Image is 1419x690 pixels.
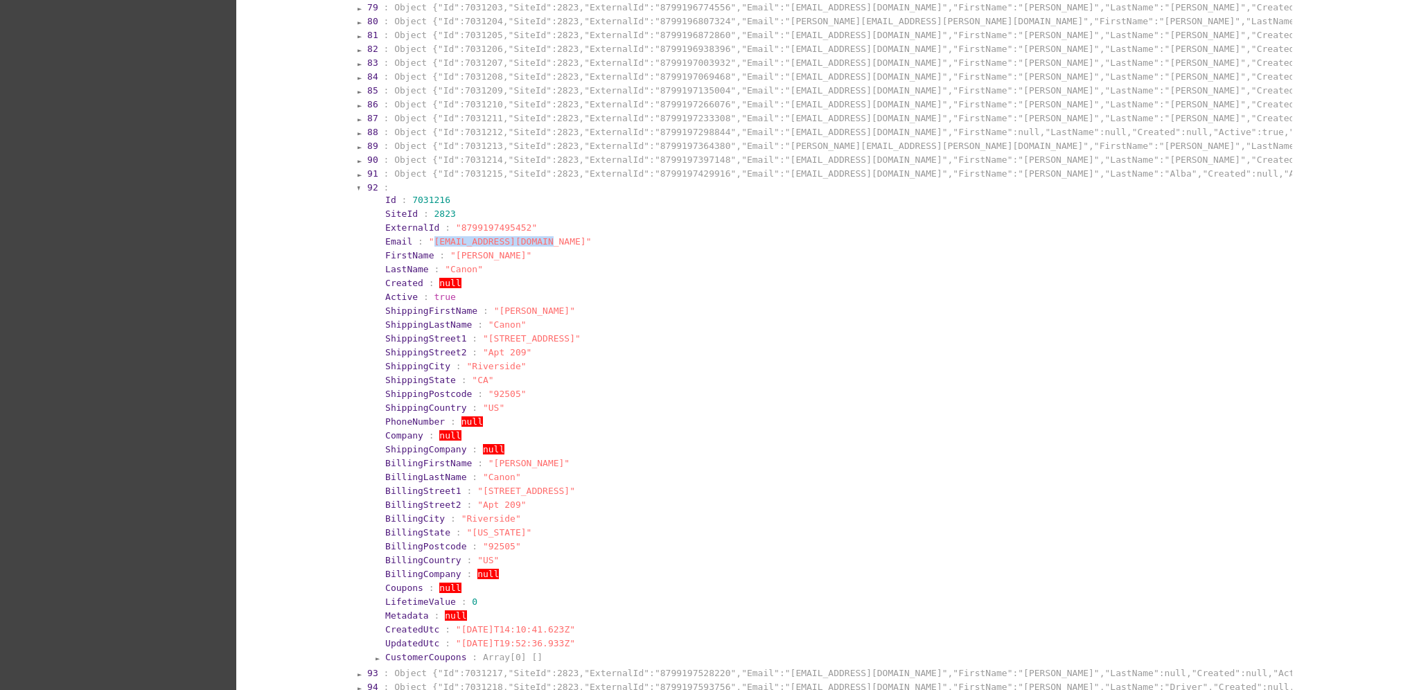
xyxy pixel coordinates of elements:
span: ShippingStreet2 [385,347,466,357]
span: : [384,85,389,96]
span: 84 [367,71,378,82]
span: : [445,222,450,233]
span: : [423,292,429,302]
span: "[PERSON_NAME]" [450,250,531,260]
span: 0 [472,596,477,607]
span: 92 [367,182,378,193]
span: : [472,472,477,482]
span: BillingState [385,527,450,538]
span: Email [385,236,412,247]
span: ExternalId [385,222,439,233]
span: : [472,444,477,454]
span: ShippingPostcode [385,389,472,399]
span: ShippingCity [385,361,450,371]
span: "Riverside" [461,513,521,524]
span: : [384,57,389,68]
span: UpdatedUtc [385,638,439,648]
span: null [445,610,466,621]
span: CreatedUtc [385,624,439,635]
span: : [423,209,429,219]
span: "8799197495452" [456,222,537,233]
span: : [384,2,389,12]
span: : [466,555,472,565]
span: null [439,430,461,441]
span: : [429,278,434,288]
span: Active [385,292,418,302]
span: : [434,610,440,621]
span: null [439,278,461,288]
span: "Riverside" [466,361,526,371]
span: BillingPostcode [385,541,466,551]
span: "US" [477,555,499,565]
span: 7031216 [412,195,450,205]
span: : [472,402,477,413]
span: PhoneNumber [385,416,445,427]
span: ShippingLastName [385,319,472,330]
span: BillingCity [385,513,445,524]
span: "Apt 209" [483,347,531,357]
span: 79 [367,2,378,12]
span: : [472,652,477,662]
span: SiteId [385,209,418,219]
span: 87 [367,113,378,123]
span: Created [385,278,423,288]
span: null [439,583,461,593]
span: LastName [385,264,429,274]
span: "[STREET_ADDRESS]" [477,486,575,496]
span: 88 [367,127,378,137]
span: : [384,168,389,179]
span: Coupons [385,583,423,593]
span: : [483,306,488,316]
span: BillingStreet2 [385,499,461,510]
span: "[PERSON_NAME]" [494,306,575,316]
span: : [445,624,450,635]
span: null [461,416,483,427]
span: 89 [367,141,378,151]
span: Array[0] [] [483,652,543,662]
span: 2823 [434,209,456,219]
span: BillingStreet1 [385,486,461,496]
span: 93 [367,668,378,678]
span: : [456,527,461,538]
span: : [429,583,434,593]
span: : [384,141,389,151]
span: : [384,182,389,193]
span: : [450,513,456,524]
span: "Canon" [488,319,527,330]
span: LifetimeValue [385,596,456,607]
span: ShippingState [385,375,456,385]
span: Metadata [385,610,429,621]
span: : [439,250,445,260]
span: "92505" [488,389,527,399]
span: BillingCompany [385,569,461,579]
span: : [384,30,389,40]
span: "[EMAIL_ADDRESS][DOMAIN_NAME]" [429,236,592,247]
span: "[STREET_ADDRESS]" [483,333,581,344]
span: : [384,16,389,26]
span: : [466,569,472,579]
span: : [384,44,389,54]
span: "[PERSON_NAME]" [488,458,570,468]
span: : [456,361,461,371]
span: Company [385,430,423,441]
span: : [477,319,483,330]
span: 91 [367,168,378,179]
span: "US" [483,402,504,413]
span: CustomerCoupons [385,652,466,662]
span: : [477,458,483,468]
span: BillingFirstName [385,458,472,468]
span: ShippingCountry [385,402,466,413]
span: : [384,154,389,165]
span: : [461,596,467,607]
span: 81 [367,30,378,40]
span: 80 [367,16,378,26]
span: : [429,430,434,441]
span: : [384,71,389,82]
span: "92505" [483,541,521,551]
span: true [434,292,456,302]
span: : [384,99,389,109]
span: : [472,541,477,551]
span: null [477,569,499,579]
span: : [472,333,477,344]
span: : [461,375,467,385]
